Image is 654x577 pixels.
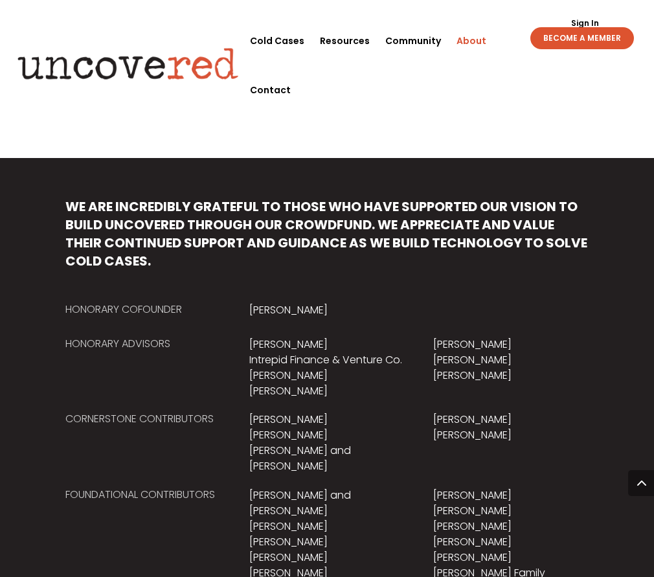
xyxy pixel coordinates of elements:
[65,412,221,433] h5: Cornerstone Contributors
[433,337,589,383] p: [PERSON_NAME] [PERSON_NAME] [PERSON_NAME]
[249,302,405,318] p: [PERSON_NAME]
[65,337,221,357] h5: Honorary Advisors
[65,198,589,277] h5: We are incredibly grateful to those who have supported our vision to build Uncovered through our ...
[65,302,221,323] h5: Honorary Cofounder
[65,488,221,508] h5: Foundational Contributors
[457,16,486,65] a: About
[7,39,249,88] img: Uncovered logo
[564,19,606,27] a: Sign In
[250,16,304,65] a: Cold Cases
[249,337,405,399] p: [PERSON_NAME] Intrepid Finance & Venture Co. [PERSON_NAME] [PERSON_NAME]
[250,65,291,115] a: Contact
[320,16,370,65] a: Resources
[530,27,634,49] a: BECOME A MEMBER
[249,412,405,474] p: [PERSON_NAME] [PERSON_NAME] [PERSON_NAME] and [PERSON_NAME]
[385,16,441,65] a: Community
[433,412,589,443] p: [PERSON_NAME] [PERSON_NAME]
